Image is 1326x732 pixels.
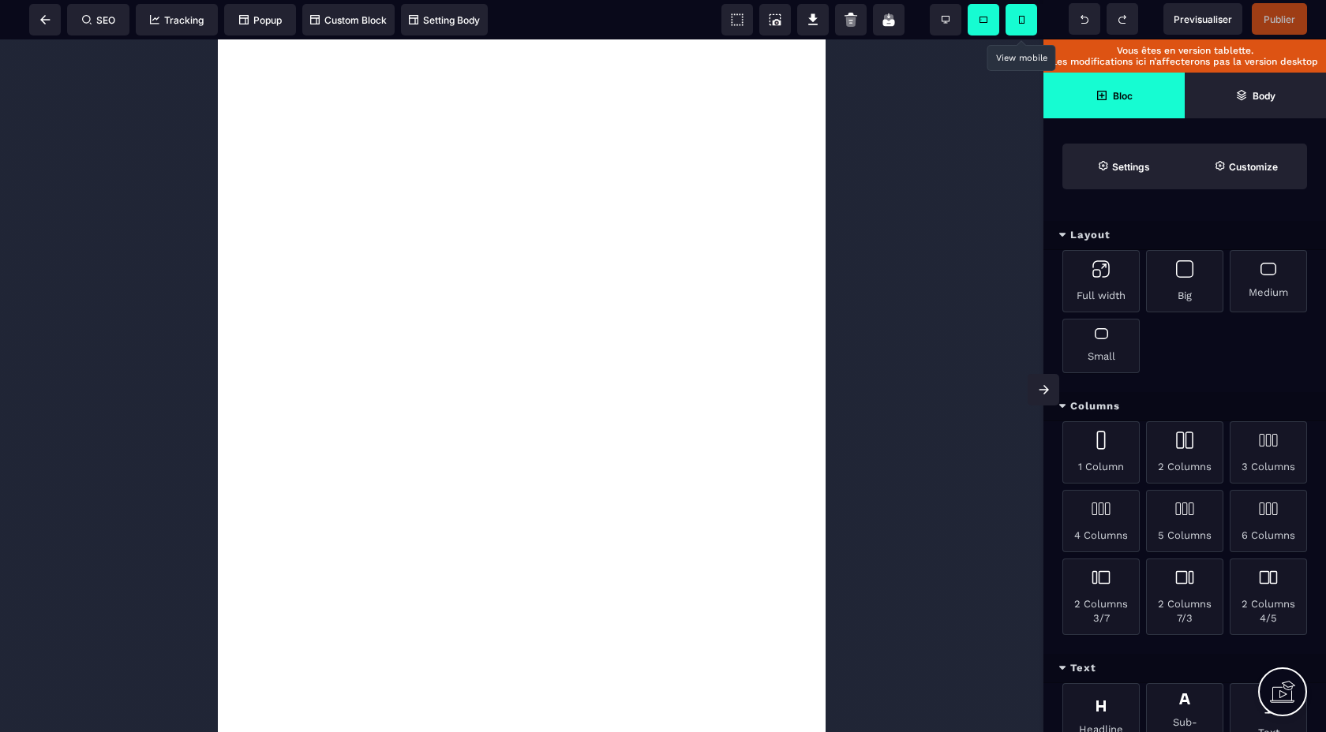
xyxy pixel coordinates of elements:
span: Open Layer Manager [1185,73,1326,118]
strong: Customize [1229,161,1278,173]
strong: Bloc [1113,90,1133,102]
div: Small [1062,319,1140,373]
div: 2 Columns 7/3 [1146,558,1223,635]
span: Publier [1264,13,1295,25]
div: Medium [1230,250,1307,312]
strong: Body [1253,90,1275,102]
div: 2 Columns 4/5 [1230,558,1307,635]
span: Custom Block [310,14,387,26]
div: Columns [1043,392,1326,421]
span: Screenshot [759,4,791,35]
span: Previsualiser [1174,13,1232,25]
p: Vous êtes en version tablette. [1051,45,1318,56]
div: 1 Column [1062,421,1140,484]
strong: Settings [1112,161,1150,173]
div: Text [1043,654,1326,683]
div: 4 Columns [1062,490,1140,552]
div: Big [1146,250,1223,312]
span: Tracking [150,14,204,26]
span: SEO [82,14,115,26]
div: 5 Columns [1146,490,1223,552]
span: Popup [239,14,282,26]
span: Open Blocks [1043,73,1185,118]
div: 2 Columns 3/7 [1062,558,1140,635]
span: Setting Body [409,14,480,26]
span: Open Style Manager [1185,144,1307,189]
div: 6 Columns [1230,490,1307,552]
div: 3 Columns [1230,421,1307,484]
span: Settings [1062,144,1185,189]
div: 2 Columns [1146,421,1223,484]
span: Preview [1163,3,1242,35]
p: Les modifications ici n’affecterons pas la version desktop [1051,56,1318,67]
span: View components [721,4,753,35]
div: Full width [1062,250,1140,312]
div: Layout [1043,221,1326,250]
